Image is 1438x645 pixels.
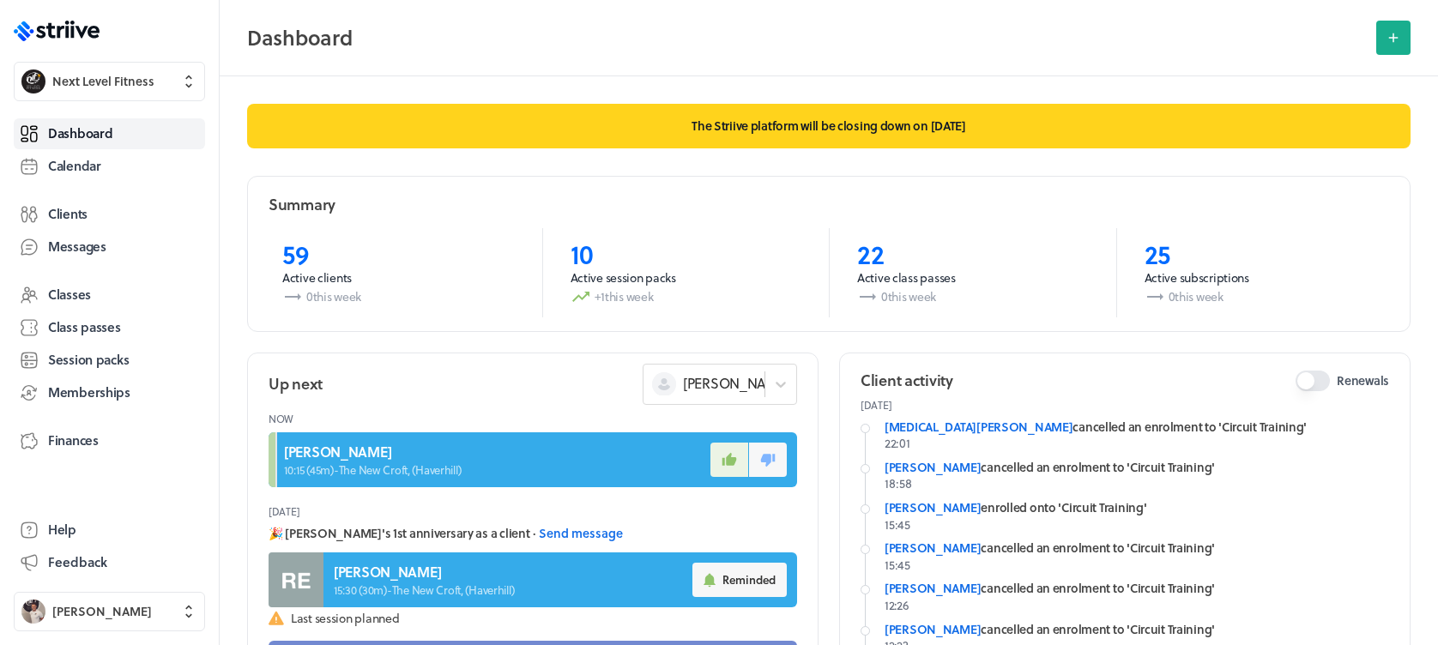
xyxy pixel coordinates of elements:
a: Messages [14,232,205,262]
div: 🎉 [PERSON_NAME]'s 1st anniversary as a client [269,525,797,542]
span: Class passes [48,318,121,336]
img: Next Level Fitness [21,69,45,93]
a: 22Active class passes0this week [829,228,1116,317]
img: Ben Robinson [21,600,45,624]
span: Last session planned [291,610,797,627]
div: cancelled an enrolment to 'Circuit Training' [885,419,1389,436]
p: 22 [857,238,1089,269]
p: 25 [1145,238,1376,269]
button: Ben Robinson[PERSON_NAME] [14,592,205,631]
div: cancelled an enrolment to 'Circuit Training' [885,459,1389,476]
button: Renewals [1296,371,1330,391]
button: Send message [539,525,623,542]
p: Active subscriptions [1145,269,1376,286]
span: Messages [48,238,106,256]
a: 25Active subscriptions0this week [1116,228,1404,317]
a: Finances [14,425,205,456]
a: Calendar [14,151,205,182]
span: Reminded [722,572,776,588]
a: Dashboard [14,118,205,149]
p: 22:01 [885,435,1389,452]
p: 12:26 [885,597,1389,614]
span: Help [48,521,76,539]
p: 0 this week [1145,286,1376,307]
p: 10 [571,238,802,269]
span: · [533,525,535,542]
p: 15:45 [885,557,1389,574]
a: 10Active session packs+1this week [542,228,830,317]
span: [PERSON_NAME] [52,603,152,620]
button: Feedback [14,547,205,578]
button: Reminded [692,563,787,597]
button: Next Level FitnessNext Level Fitness [14,62,205,101]
span: Calendar [48,157,101,175]
a: Memberships [14,377,205,408]
a: [PERSON_NAME] [885,539,981,557]
a: 59Active clients0this week [255,228,542,317]
h2: Summary [269,194,335,215]
a: Class passes [14,312,205,343]
a: [PERSON_NAME] [885,498,981,516]
div: cancelled an enrolment to 'Circuit Training' [885,580,1389,597]
span: Clients [48,205,88,223]
div: cancelled an enrolment to 'Circuit Training' [885,540,1389,557]
span: Memberships [48,383,130,401]
span: Feedback [48,553,107,571]
p: Active session packs [571,269,802,286]
span: Classes [48,286,91,304]
a: [PERSON_NAME] [885,579,981,597]
p: Active class passes [857,269,1089,286]
span: Dashboard [48,124,112,142]
p: 0 this week [282,286,515,307]
a: [MEDICAL_DATA][PERSON_NAME] [885,418,1072,436]
p: 59 [282,238,515,269]
p: [DATE] [861,398,1389,412]
p: 0 this week [857,286,1089,307]
h2: Client activity [861,370,953,391]
p: +1 this week [571,286,802,307]
a: [PERSON_NAME] [885,620,981,638]
a: Session packs [14,345,205,376]
a: Clients [14,199,205,230]
header: Now [269,405,797,432]
span: Finances [48,431,99,449]
span: [PERSON_NAME] [683,374,789,393]
p: 18:58 [885,475,1389,492]
div: enrolled onto 'Circuit Training' [885,499,1389,516]
div: cancelled an enrolment to 'Circuit Training' [885,621,1389,638]
span: Next Level Fitness [52,73,154,90]
span: Session packs [48,351,129,369]
iframe: gist-messenger-bubble-iframe [1388,595,1429,636]
p: 15:45 [885,516,1389,533]
a: [PERSON_NAME] [885,458,981,476]
header: [DATE] [269,497,797,525]
a: Help [14,515,205,546]
span: Renewals [1337,372,1389,389]
a: Classes [14,280,205,310]
p: The Striive platform will be closing down on [DATE] [247,104,1411,148]
h2: Dashboard [247,21,1366,55]
h2: Up next [269,373,323,395]
p: Active clients [282,269,515,286]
